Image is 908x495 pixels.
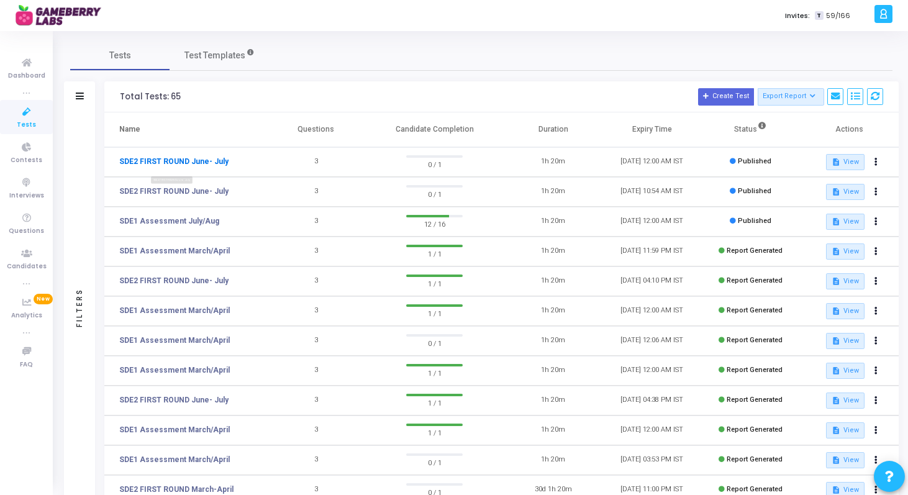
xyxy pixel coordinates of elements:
span: Report Generated [727,396,783,404]
mat-icon: description [832,396,840,405]
span: Report Generated [727,306,783,314]
span: 0 / 1 [406,456,463,468]
td: 3 [266,445,365,475]
button: View [826,333,864,349]
td: 3 [266,296,365,326]
td: 3 [266,147,365,177]
span: 59/166 [826,11,850,21]
th: Actions [800,112,899,147]
span: Tests [109,49,131,62]
button: View [826,184,864,200]
span: 12 / 16 [406,217,463,230]
img: logo [16,3,109,28]
span: 1 / 1 [406,307,463,319]
span: Report Generated [727,425,783,434]
span: Report Generated [727,455,783,463]
td: [DATE] 12:00 AM IST [602,296,701,326]
th: Status [701,112,800,147]
mat-icon: description [832,426,840,435]
span: Test Templates [184,49,245,62]
button: View [826,154,864,170]
td: 1h 20m [504,326,602,356]
mat-icon: description [832,217,840,226]
td: 3 [266,356,365,386]
span: 0 / 1 [406,337,463,349]
a: SDE2 FIRST ROUND June- July [119,275,229,286]
span: Candidates [7,261,47,272]
td: 3 [266,416,365,445]
td: [DATE] 12:00 AM IST [602,207,701,237]
a: SDE1 Assessment March/April [119,454,230,465]
td: 1h 20m [504,266,602,296]
td: 1h 20m [504,356,602,386]
td: 3 [266,326,365,356]
button: View [826,243,864,260]
span: 1 / 1 [406,366,463,379]
td: 1h 20m [504,386,602,416]
span: 1 / 1 [406,247,463,260]
span: 1 / 1 [406,277,463,289]
span: Tests [17,120,36,130]
a: SDE1 Assessment March/April [119,365,230,376]
td: 1h 20m [504,177,602,207]
td: [DATE] 04:10 PM IST [602,266,701,296]
div: Total Tests: 65 [120,92,181,102]
a: SDE2 FIRST ROUND June- July [119,156,229,167]
td: 1h 20m [504,445,602,475]
div: Filters [74,239,85,376]
mat-icon: description [832,307,840,316]
button: View [826,452,864,468]
td: 1h 20m [504,416,602,445]
td: 1h 20m [504,237,602,266]
a: SDE1 Assessment March/April [119,424,230,435]
td: 1h 20m [504,207,602,237]
button: View [826,273,864,289]
span: 0 / 1 [406,158,463,170]
th: Expiry Time [602,112,701,147]
td: [DATE] 12:00 AM IST [602,416,701,445]
td: [DATE] 12:06 AM IST [602,326,701,356]
td: [DATE] 04:38 PM IST [602,386,701,416]
button: Export Report [758,88,824,106]
mat-icon: description [832,247,840,256]
span: 1 / 1 [406,426,463,438]
a: SDE2 FIRST ROUND March-April [119,484,234,495]
td: 3 [266,237,365,266]
span: Published [738,157,771,165]
td: [DATE] 11:59 PM IST [602,237,701,266]
span: 0 / 1 [406,188,463,200]
span: Report Generated [727,336,783,344]
td: [DATE] 12:00 AM IST [602,147,701,177]
span: FAQ [20,360,33,370]
button: View [826,363,864,379]
td: 3 [266,266,365,296]
th: Name [104,112,266,147]
th: Questions [266,112,365,147]
mat-icon: description [832,456,840,465]
mat-icon: description [832,337,840,345]
button: Create Test [698,88,754,106]
span: Published [738,217,771,225]
mat-icon: description [832,188,840,196]
label: Invites: [785,11,810,21]
span: Report Generated [727,485,783,493]
td: 1h 20m [504,296,602,326]
span: 1 / 1 [406,396,463,409]
th: Duration [504,112,602,147]
span: Published [738,187,771,195]
td: 1h 20m [504,147,602,177]
button: View [826,214,864,230]
span: Report Generated [727,247,783,255]
th: Candidate Completion [365,112,504,147]
span: Report Generated [727,276,783,284]
span: Interviews [9,191,44,201]
mat-icon: description [832,366,840,375]
span: Report Generated [727,366,783,374]
mat-icon: description [832,486,840,494]
a: SDE1 Assessment March/April [119,305,230,316]
div: SDE2 FIRST ROUND June- July [124,176,219,193]
button: View [826,393,864,409]
button: View [826,422,864,438]
span: Contests [11,155,42,166]
a: SDE2 FIRST ROUND June- July [119,394,229,406]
